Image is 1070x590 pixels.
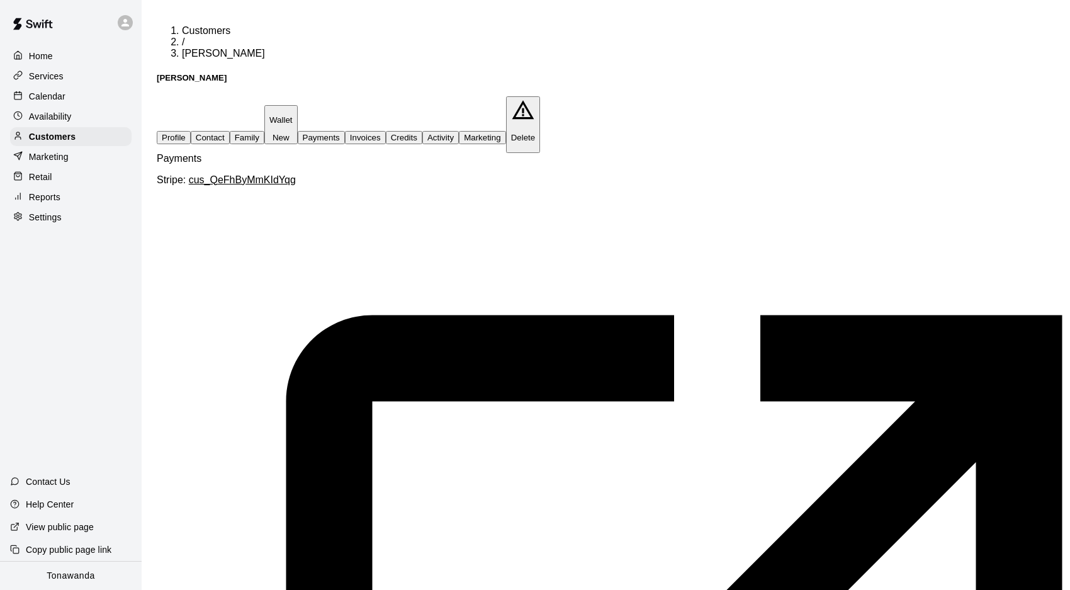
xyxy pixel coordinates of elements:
p: Copy public page link [26,543,111,556]
span: New [273,133,290,142]
p: Delete [511,133,536,142]
p: Services [29,70,64,82]
a: Customers [10,127,132,146]
a: Home [10,47,132,65]
button: Family [230,131,264,144]
button: Contact [191,131,230,144]
a: Retail [10,167,132,186]
a: Availability [10,107,132,126]
p: Calendar [29,90,65,103]
span: Payments [157,153,201,164]
button: Payments [298,131,345,144]
button: Credits [386,131,422,144]
button: Marketing [459,131,506,144]
a: Customers [182,25,230,36]
a: Calendar [10,87,132,106]
button: Activity [422,131,459,144]
a: Services [10,67,132,86]
p: Customers [29,130,76,143]
p: Home [29,50,53,62]
p: Settings [29,211,62,224]
p: Tonawanda [47,569,95,582]
p: Wallet [269,115,293,125]
p: Reports [29,191,60,203]
p: Availability [29,110,72,123]
a: Reports [10,188,132,207]
p: Contact Us [26,475,70,488]
a: Settings [10,208,132,227]
button: Profile [157,131,191,144]
p: Marketing [29,150,69,163]
p: Help Center [26,498,74,511]
span: [PERSON_NAME] [182,48,265,59]
button: Invoices [345,131,386,144]
p: View public page [26,521,94,533]
p: Retail [29,171,52,183]
a: Marketing [10,147,132,166]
